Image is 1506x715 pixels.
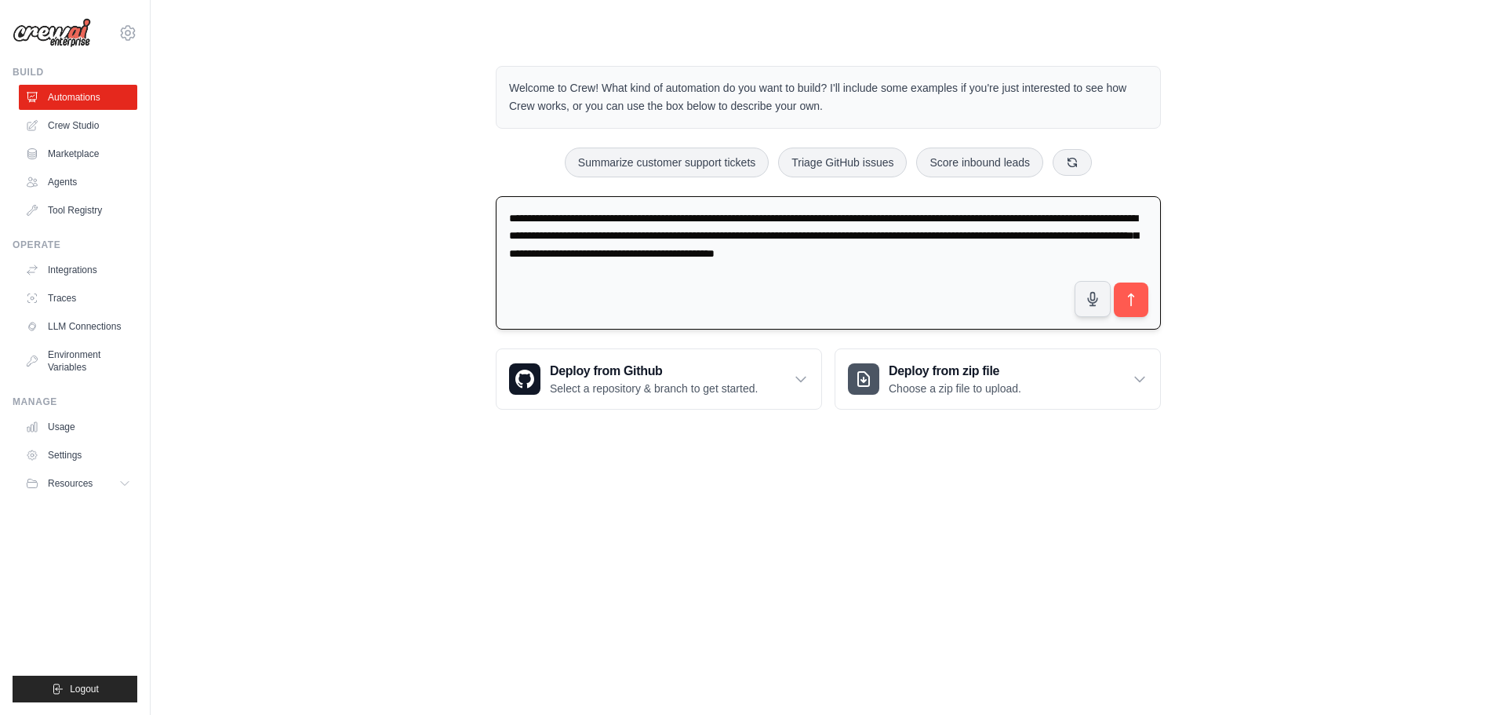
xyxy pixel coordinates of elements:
button: Logout [13,676,137,702]
p: Welcome to Crew! What kind of automation do you want to build? I'll include some examples if you'... [509,79,1148,115]
a: Usage [19,414,137,440]
a: Crew Studio [19,113,137,138]
a: Integrations [19,257,137,283]
button: Summarize customer support tickets [565,148,769,177]
p: Select a repository & branch to get started. [550,381,758,396]
span: Logout [70,683,99,695]
div: Operate [13,239,137,251]
span: Resources [48,477,93,490]
a: Tool Registry [19,198,137,223]
button: Triage GitHub issues [778,148,907,177]
img: Logo [13,18,91,48]
div: Build [13,66,137,78]
p: Choose a zip file to upload. [889,381,1021,396]
button: Score inbound leads [916,148,1043,177]
h3: Deploy from Github [550,362,758,381]
a: Automations [19,85,137,110]
a: Agents [19,170,137,195]
button: Resources [19,471,137,496]
div: Manage [13,396,137,408]
iframe: Chat Widget [1428,640,1506,715]
a: Environment Variables [19,342,137,380]
a: Traces [19,286,137,311]
h3: Deploy from zip file [889,362,1021,381]
a: LLM Connections [19,314,137,339]
a: Marketplace [19,141,137,166]
a: Settings [19,443,137,468]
